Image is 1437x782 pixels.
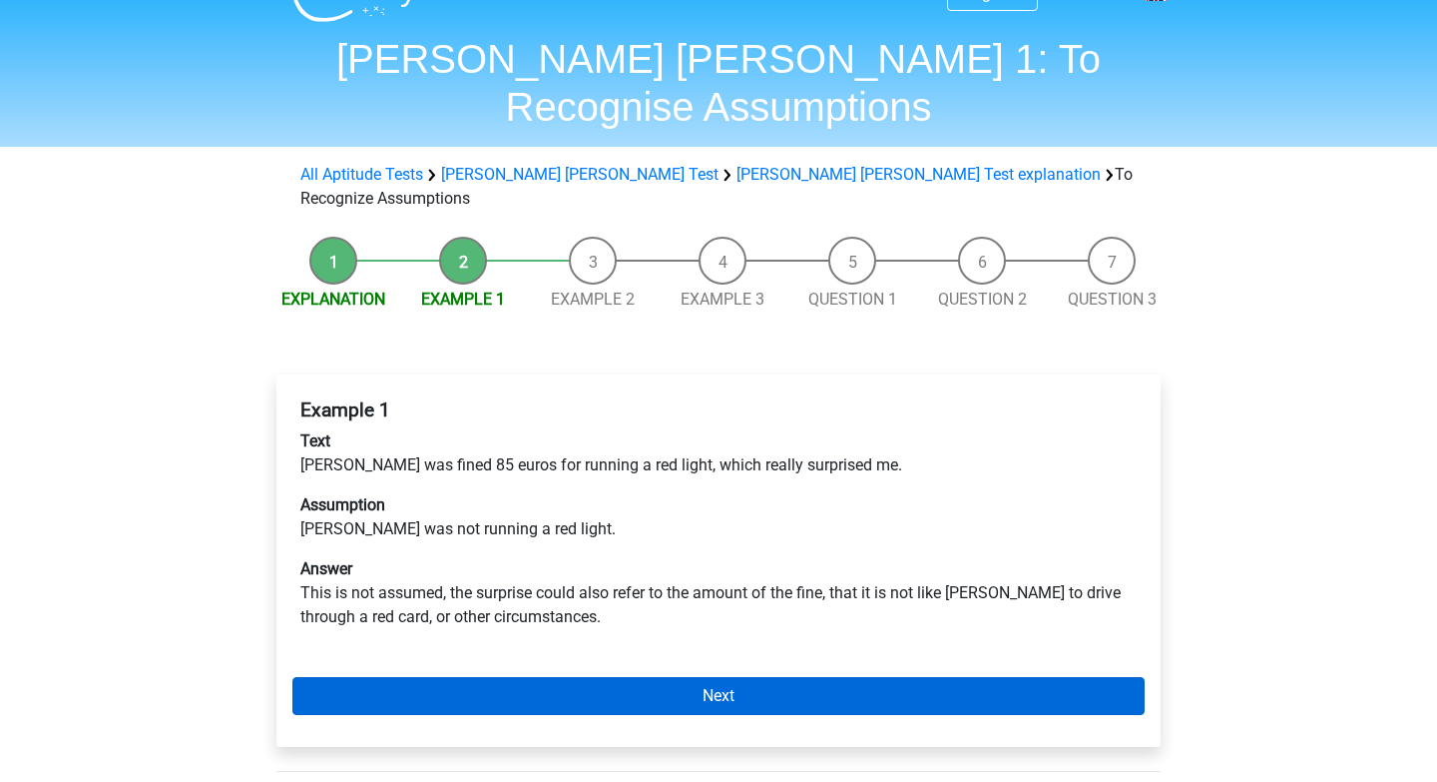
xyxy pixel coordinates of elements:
[736,165,1101,184] a: [PERSON_NAME] [PERSON_NAME] Test explanation
[300,495,385,514] b: Assumption
[292,677,1145,715] a: Next
[551,290,635,309] a: Example 2
[292,163,1145,211] div: To Recognize Assumptions
[281,290,385,309] a: Explanation
[300,398,390,421] b: Example 1
[300,165,423,184] a: All Aptitude Tests
[938,290,1027,309] a: Question 2
[441,165,718,184] a: [PERSON_NAME] [PERSON_NAME] Test
[300,557,1137,629] p: This is not assumed, the surprise could also refer to the amount of the fine, that it is not like...
[259,35,1178,131] h1: [PERSON_NAME] [PERSON_NAME] 1: To Recognise Assumptions
[300,431,330,450] b: Text
[300,559,352,578] b: Answer
[300,493,1137,541] p: [PERSON_NAME] was not running a red light.
[681,290,764,309] a: Example 3
[808,290,897,309] a: Question 1
[421,290,505,309] a: Example 1
[300,429,1137,477] p: [PERSON_NAME] was fined 85 euros for running a red light, which really surprised me.
[1068,290,1157,309] a: Question 3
